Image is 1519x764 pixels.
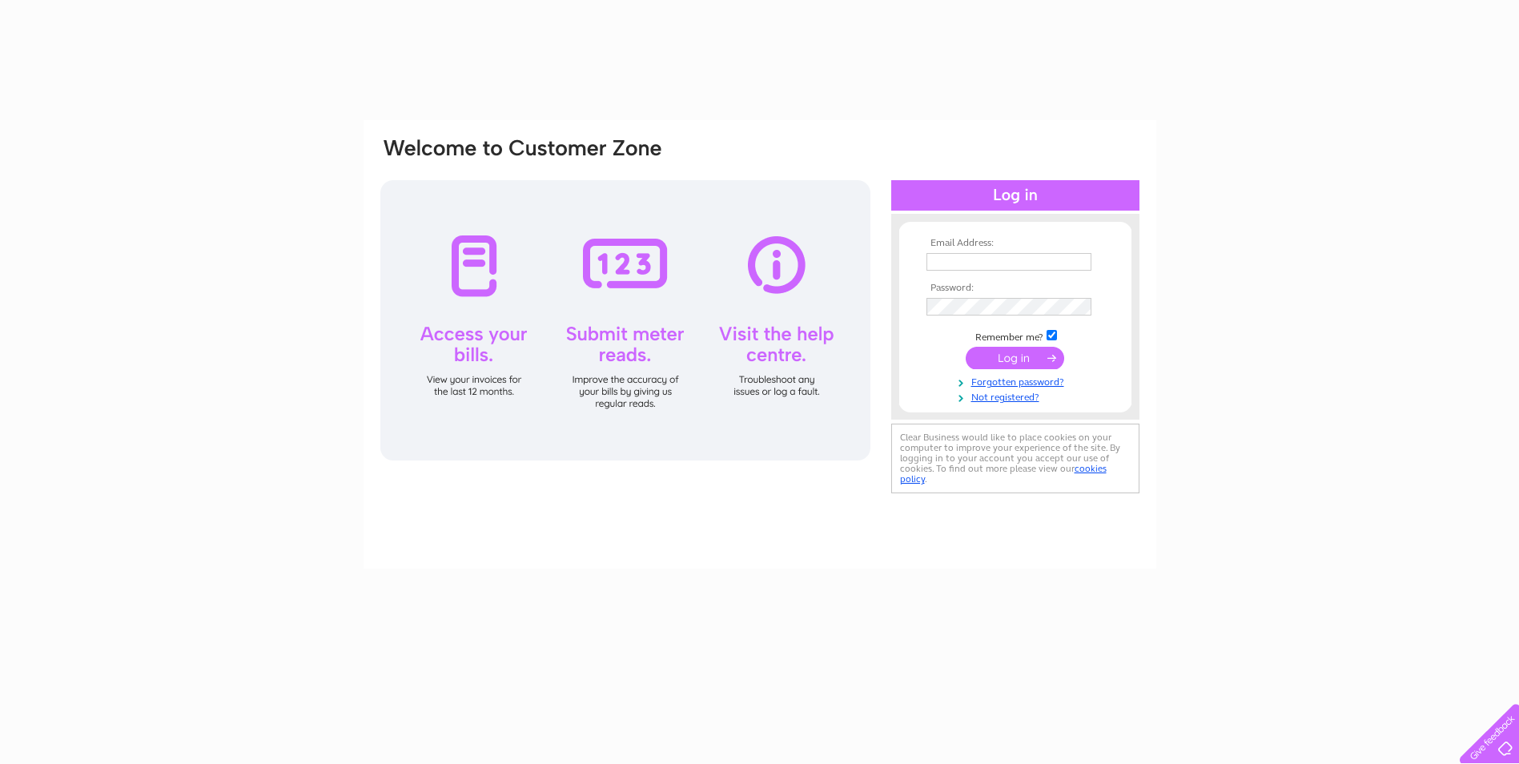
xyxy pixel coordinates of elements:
[922,283,1108,294] th: Password:
[922,238,1108,249] th: Email Address:
[922,328,1108,344] td: Remember me?
[926,388,1108,404] a: Not registered?
[900,463,1107,485] a: cookies policy
[966,347,1064,369] input: Submit
[891,424,1139,493] div: Clear Business would like to place cookies on your computer to improve your experience of the sit...
[926,373,1108,388] a: Forgotten password?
